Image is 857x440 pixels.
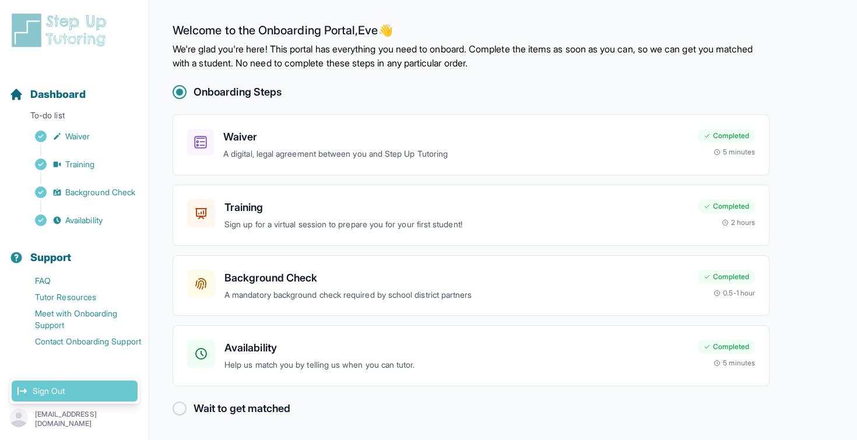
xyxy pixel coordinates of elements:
a: TrainingSign up for a virtual session to prepare you for your first student!Completed2 hours [173,185,770,246]
a: Background Check [9,184,149,200]
span: Waiver [65,131,90,142]
button: [EMAIL_ADDRESS][DOMAIN_NAME] [9,409,139,430]
span: Background Check [65,186,135,198]
a: AvailabilityHelp us match you by telling us when you can tutor.Completed5 minutes [173,325,770,386]
p: Sign up for a virtual session to prepare you for your first student! [224,218,689,231]
h3: Background Check [224,270,689,286]
a: WaiverA digital, legal agreement between you and Step Up TutoringCompleted5 minutes [173,114,770,175]
div: [EMAIL_ADDRESS][DOMAIN_NAME] [9,378,140,404]
img: logo [9,12,113,49]
p: Help us match you by telling us when you can tutor. [224,358,689,372]
p: We're glad you're here! This portal has everything you need to onboard. Complete the items as soo... [173,42,770,70]
div: Completed [698,340,755,354]
span: Support [30,249,72,266]
div: 0.5-1 hour [714,288,755,298]
h2: Onboarding Steps [194,84,282,100]
p: [EMAIL_ADDRESS][DOMAIN_NAME] [35,410,139,428]
a: Background CheckA mandatory background check required by school district partnersCompleted0.5-1 hour [173,255,770,316]
a: FAQ [9,273,149,289]
h2: Welcome to the Onboarding Portal, Eve 👋 [173,23,770,42]
span: Training [65,159,95,170]
a: Training [9,156,149,173]
div: Completed [698,199,755,213]
h3: Waiver [223,129,689,145]
div: 5 minutes [714,358,755,368]
p: A digital, legal agreement between you and Step Up Tutoring [223,147,689,161]
span: Dashboard [30,86,86,103]
a: Contact Onboarding Support [9,333,149,350]
a: Availability [9,212,149,228]
a: Tutor Resources [9,289,149,305]
p: To-do list [5,110,144,126]
p: A mandatory background check required by school district partners [224,288,689,302]
span: Availability [65,214,103,226]
h3: Training [224,199,689,216]
button: Dashboard [5,68,144,107]
button: Support [5,231,144,270]
h3: Availability [224,340,689,356]
a: Waiver [9,128,149,145]
h2: Wait to get matched [194,400,290,417]
a: Dashboard [9,86,86,103]
div: 5 minutes [714,147,755,157]
a: Meet with Onboarding Support [9,305,149,333]
a: Sign Out [12,381,138,402]
div: Completed [698,129,755,143]
div: Completed [698,270,755,284]
div: 2 hours [722,218,756,227]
